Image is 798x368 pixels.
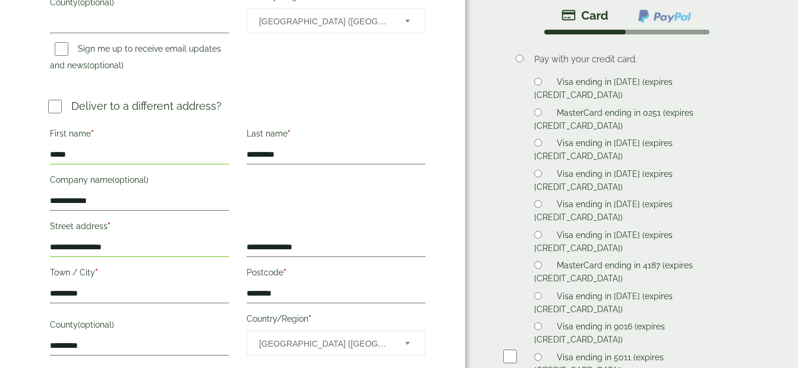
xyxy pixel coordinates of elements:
label: County [50,316,229,337]
span: (optional) [78,320,114,329]
p: Deliver to a different address? [71,98,222,114]
label: MasterCard ending in 4187 (expires [CREDIT_CARD_DATA]) [534,261,693,287]
label: Country/Region [247,310,425,331]
label: Company name [50,172,229,192]
span: Country/Region [247,8,425,33]
label: Visa ending in 9016 (expires [CREDIT_CARD_DATA]) [534,322,665,348]
img: ppcp-gateway.png [637,8,692,24]
label: Street address [50,218,229,238]
p: Pay with your credit card. [534,53,732,66]
label: Visa ending in [DATE] (expires [CREDIT_CARD_DATA]) [534,169,673,195]
span: United Kingdom (UK) [259,331,389,356]
label: Visa ending in [DATE] (expires [CREDIT_CARD_DATA]) [534,291,673,318]
abbr: required [108,221,111,231]
span: United Kingdom (UK) [259,9,389,34]
label: Postcode [247,264,425,284]
abbr: required [288,129,291,138]
label: Visa ending in [DATE] (expires [CREDIT_CARD_DATA]) [534,77,673,103]
input: Sign me up to receive email updates and news(optional) [55,42,68,56]
label: Last name [247,125,425,145]
label: Visa ending in [DATE] (expires [CREDIT_CARD_DATA]) [534,199,673,226]
img: stripe.png [562,8,608,23]
span: Country/Region [247,331,425,356]
label: Visa ending in [DATE] (expires [CREDIT_CARD_DATA]) [534,138,673,164]
abbr: required [95,268,98,277]
label: Town / City [50,264,229,284]
abbr: required [308,314,311,323]
label: Sign me up to receive email updates and news [50,44,221,74]
abbr: required [283,268,286,277]
label: First name [50,125,229,145]
span: (optional) [87,61,124,70]
span: (optional) [112,175,149,185]
label: Visa ending in [DATE] (expires [CREDIT_CARD_DATA]) [534,230,673,256]
label: MasterCard ending in 0251 (expires [CREDIT_CARD_DATA]) [534,108,693,134]
abbr: required [91,129,94,138]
